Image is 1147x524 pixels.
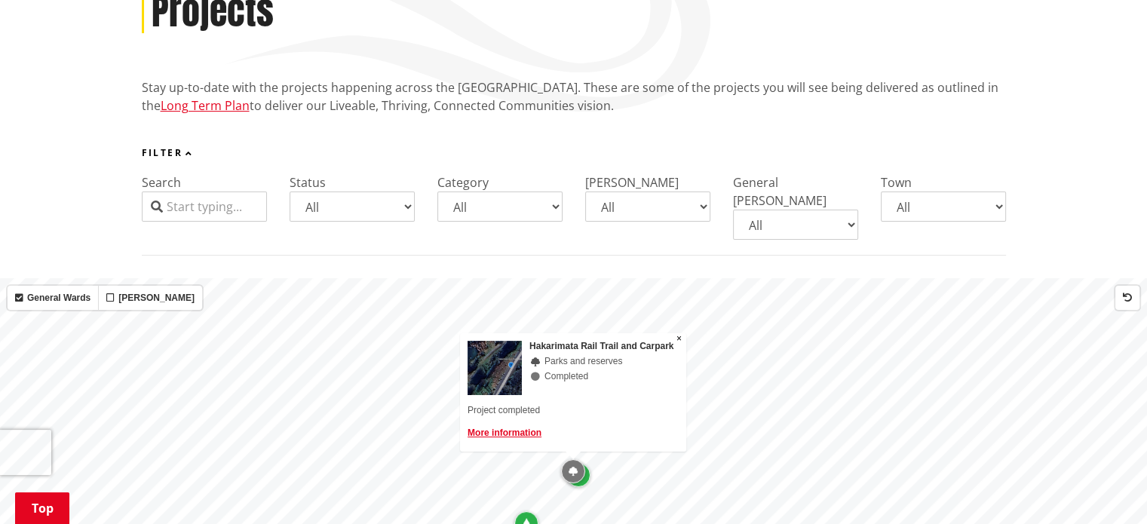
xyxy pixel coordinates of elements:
[468,403,679,418] div: Project completed
[561,459,585,483] div: Map marker
[672,333,686,345] button: Close popup
[468,427,541,438] a: More information
[161,97,250,114] a: Long Term Plan
[1078,461,1132,515] iframe: Messenger Launcher
[142,192,267,222] input: Start typing...
[98,286,202,310] label: [PERSON_NAME]
[676,333,682,344] span: ×
[142,78,1006,115] p: Stay up-to-date with the projects happening across the [GEOGRAPHIC_DATA]. These are some of the p...
[881,174,912,191] label: Town
[585,174,679,191] label: [PERSON_NAME]
[529,356,673,367] div: Parks and reserves
[290,174,326,191] label: Status
[468,341,564,395] img: PR-24257 Hakarimata Rail Trail and Carpark
[529,341,673,352] div: Hakarimata Rail Trail and Carpark
[529,371,673,382] div: Completed
[142,148,194,158] button: Filter
[437,174,489,191] label: Category
[733,174,827,209] label: General [PERSON_NAME]
[15,492,69,524] a: Top
[142,174,181,191] label: Search
[8,286,98,310] label: General Wards
[1115,286,1139,310] button: Reset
